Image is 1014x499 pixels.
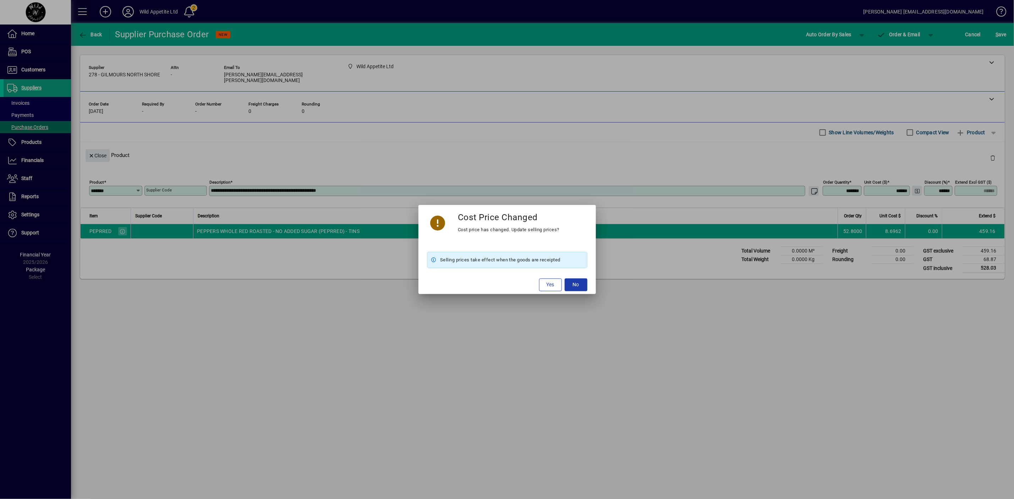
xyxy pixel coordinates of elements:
span: Yes [547,281,554,288]
button: Yes [539,278,562,291]
h3: Cost Price Changed [458,212,538,222]
div: Cost price has changed. Update selling prices? [458,226,559,234]
button: No [565,278,587,291]
span: No [573,281,579,288]
span: Selling prices take effect when the goods are receipted [440,256,561,264]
